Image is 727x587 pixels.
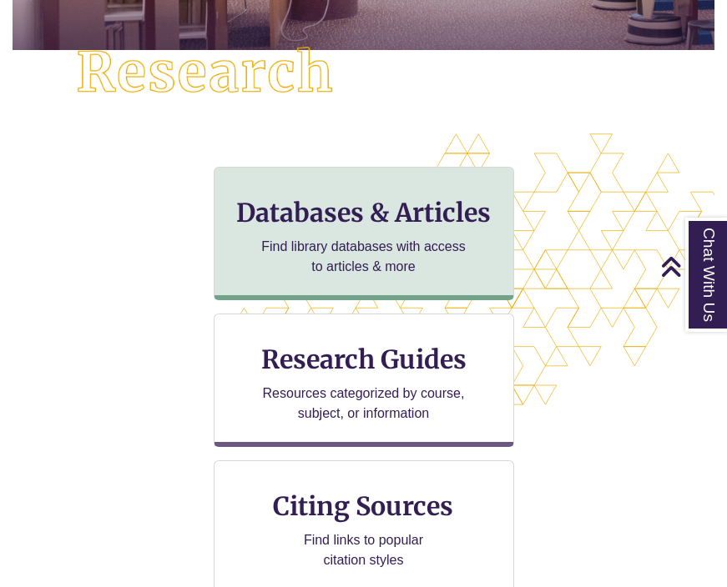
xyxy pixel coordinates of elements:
a: Research Guides Resources categorized by course, subject, or information [214,314,514,447]
a: Databases & Articles Find library databases with access to articles & more [214,167,514,300]
p: Find links to popular citation styles [282,530,445,570]
a: Back to Top [660,255,723,278]
h3: Citing Sources [262,490,466,522]
h3: Research Guides [228,344,500,375]
img: Research [48,18,363,128]
p: Find library databases with access to articles & more [255,237,472,277]
h3: Databases & Articles [228,197,500,228]
p: Resources categorized by course, subject, or information [255,384,472,424]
